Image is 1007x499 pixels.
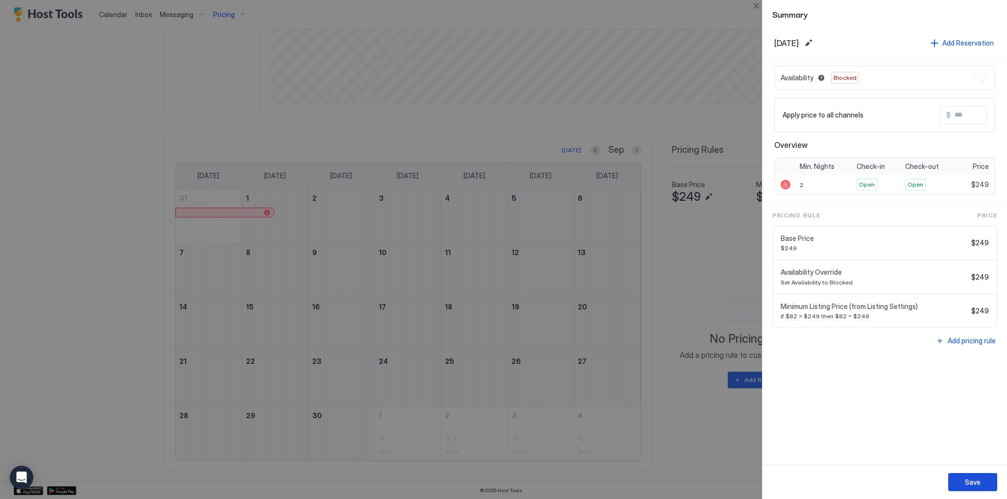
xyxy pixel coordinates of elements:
span: Set Availability to Blocked [781,279,967,286]
span: $249 [971,273,989,282]
span: Overview [774,140,995,150]
span: Availability Override [781,268,967,277]
span: Minimum Listing Price (from Listing Settings) [781,302,967,311]
div: Save [965,477,981,487]
div: Add Reservation [942,38,994,48]
div: Add pricing rule [948,335,996,346]
span: Check-in [857,162,885,171]
span: Open [908,180,923,189]
span: Check-out [905,162,939,171]
span: Price [973,162,989,171]
span: Base Price [781,234,967,243]
span: Apply price to all channels [783,111,863,119]
span: $249 [781,244,967,252]
span: 2 [800,181,804,189]
span: Open [859,180,875,189]
div: Open Intercom Messenger [10,466,33,489]
span: Availability [781,73,813,82]
button: Edit date range [803,37,814,49]
span: Blocked [834,73,857,82]
span: Min. Nights [800,162,835,171]
span: Price [977,211,997,220]
span: Pricing Rule [772,211,820,220]
span: $ [946,111,951,119]
button: Add pricing rule [934,334,997,347]
span: Summary [772,8,997,20]
span: if $82 > $249 then $82 = $249 [781,312,967,320]
button: Add Reservation [929,36,995,49]
button: Blocked dates override all pricing rules and remain unavailable until manually unblocked [815,72,827,84]
span: $249 [971,307,989,315]
span: [DATE] [774,38,799,48]
button: Save [948,473,997,491]
span: $249 [971,180,989,189]
span: $249 [971,238,989,247]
